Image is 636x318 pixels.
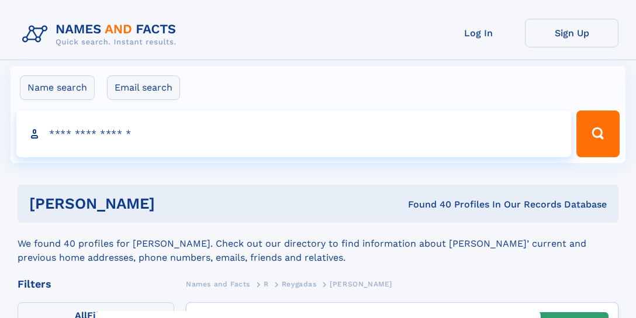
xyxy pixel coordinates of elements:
a: Reygadas [282,276,317,291]
input: search input [16,110,571,157]
a: Sign Up [525,19,618,47]
div: Found 40 Profiles In Our Records Database [282,198,607,211]
div: We found 40 profiles for [PERSON_NAME]. Check out our directory to find information about [PERSON... [18,223,618,265]
a: R [264,276,269,291]
h1: [PERSON_NAME] [29,196,282,211]
a: Names and Facts [186,276,250,291]
button: Search Button [576,110,620,157]
span: R [264,280,269,288]
a: Log In [431,19,525,47]
span: [PERSON_NAME] [330,280,392,288]
label: Name search [20,75,95,100]
img: Logo Names and Facts [18,19,186,50]
div: Filters [18,279,174,289]
label: Email search [107,75,180,100]
span: Reygadas [282,280,317,288]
